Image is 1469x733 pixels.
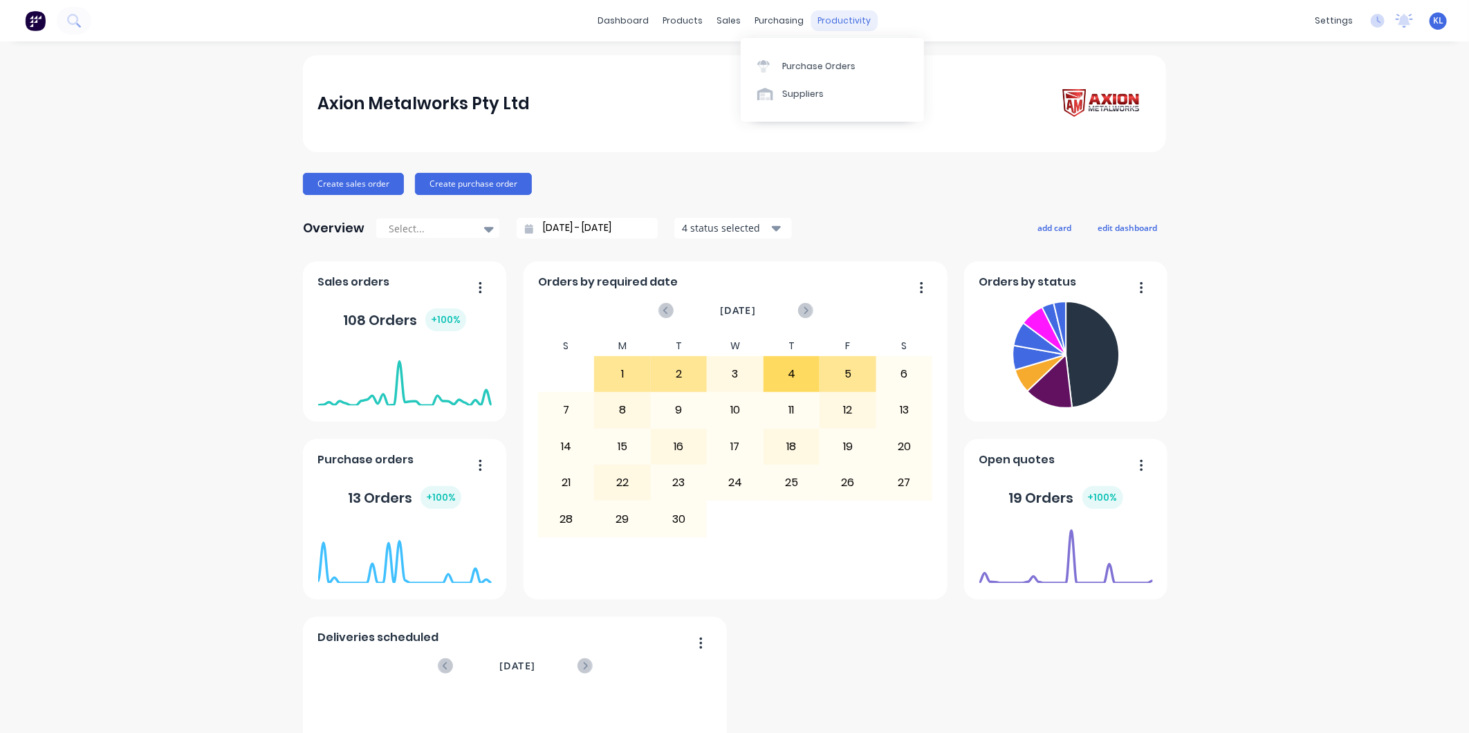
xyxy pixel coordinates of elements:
[708,393,763,427] div: 10
[539,501,594,536] div: 28
[652,393,707,427] div: 9
[979,452,1055,468] span: Open quotes
[538,336,595,356] div: S
[539,393,594,427] div: 7
[343,308,466,331] div: 108 Orders
[877,357,932,391] div: 6
[708,465,763,500] div: 24
[1308,10,1360,31] div: settings
[539,429,594,464] div: 14
[1082,486,1123,509] div: + 100 %
[707,336,764,356] div: W
[25,10,46,31] img: Factory
[820,465,876,500] div: 26
[656,10,710,31] div: products
[318,274,390,290] span: Sales orders
[595,393,650,427] div: 8
[1433,15,1443,27] span: KL
[595,501,650,536] div: 29
[820,393,876,427] div: 12
[652,357,707,391] div: 2
[595,429,650,464] div: 15
[348,486,461,509] div: 13 Orders
[748,10,811,31] div: purchasing
[877,465,932,500] div: 27
[651,336,708,356] div: T
[652,501,707,536] div: 30
[318,629,439,646] span: Deliveries scheduled
[710,10,748,31] div: sales
[877,429,932,464] div: 20
[425,308,466,331] div: + 100 %
[708,357,763,391] div: 3
[595,357,650,391] div: 1
[682,221,769,235] div: 4 status selected
[1054,84,1151,124] img: Axion Metalworks Pty Ltd
[782,60,856,73] div: Purchase Orders
[303,214,364,242] div: Overview
[1089,219,1166,236] button: edit dashboard
[674,218,792,239] button: 4 status selected
[820,336,876,356] div: F
[591,10,656,31] a: dashboard
[1009,486,1123,509] div: 19 Orders
[877,393,932,427] div: 13
[708,429,763,464] div: 17
[764,357,820,391] div: 4
[595,465,650,500] div: 22
[764,393,820,427] div: 11
[318,90,530,118] div: Axion Metalworks Pty Ltd
[539,465,594,500] div: 21
[820,429,876,464] div: 19
[820,357,876,391] div: 5
[415,173,532,195] button: Create purchase order
[782,88,824,100] div: Suppliers
[764,336,820,356] div: T
[811,10,878,31] div: productivity
[1028,219,1080,236] button: add card
[979,274,1077,290] span: Orders by status
[876,336,933,356] div: S
[303,173,404,195] button: Create sales order
[652,465,707,500] div: 23
[318,452,414,468] span: Purchase orders
[741,80,924,108] a: Suppliers
[499,658,535,674] span: [DATE]
[594,336,651,356] div: M
[539,274,678,290] span: Orders by required date
[720,303,756,318] span: [DATE]
[421,486,461,509] div: + 100 %
[764,465,820,500] div: 25
[741,52,924,80] a: Purchase Orders
[764,429,820,464] div: 18
[652,429,707,464] div: 16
